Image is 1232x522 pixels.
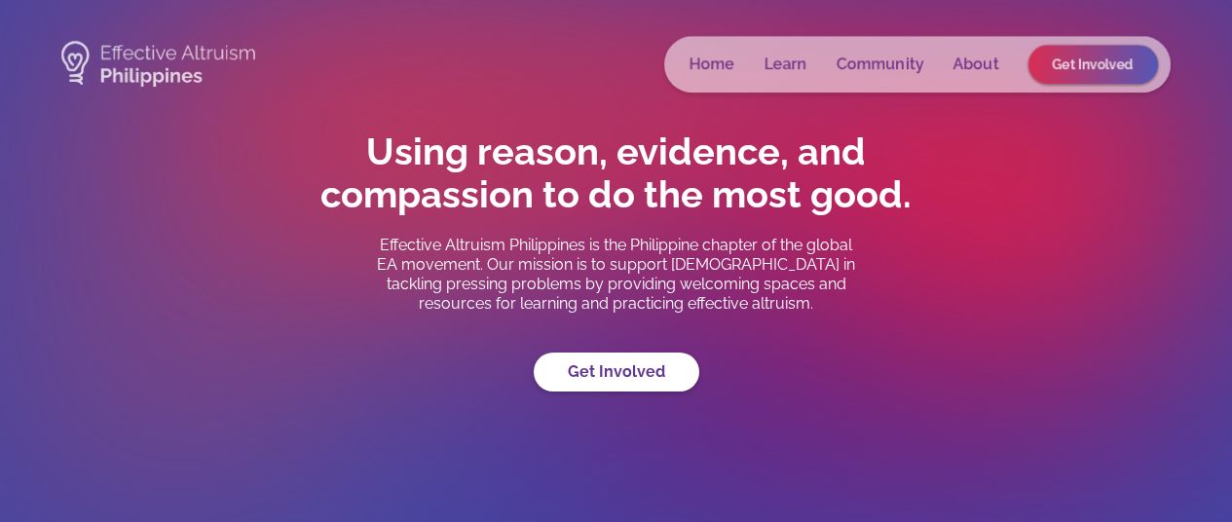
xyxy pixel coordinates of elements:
[534,353,699,391] a: Get Involved
[1028,44,1158,83] a: Get Involved
[837,54,924,73] a: Community
[276,130,957,216] h1: Using reason, evidence, and compassion to do the most good.
[373,236,860,314] p: Effective Altruism Philippines is the Philippine chapter of the global EA movement. Our mission i...
[1053,56,1134,71] span: Get Involved
[690,54,735,73] a: Home
[765,54,807,73] a: Learn
[953,54,999,73] a: About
